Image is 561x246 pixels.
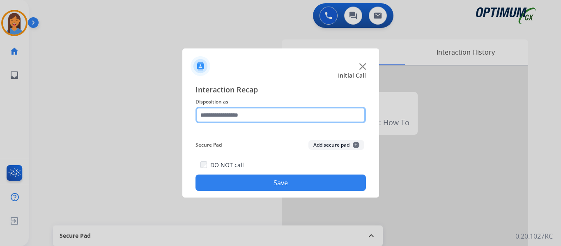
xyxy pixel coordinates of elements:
[191,56,210,76] img: contactIcon
[353,142,359,148] span: +
[308,140,364,150] button: Add secure pad+
[515,231,553,241] p: 0.20.1027RC
[210,161,244,169] label: DO NOT call
[195,97,366,107] span: Disposition as
[195,175,366,191] button: Save
[195,84,366,97] span: Interaction Recap
[338,71,366,80] span: Initial Call
[195,140,222,150] span: Secure Pad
